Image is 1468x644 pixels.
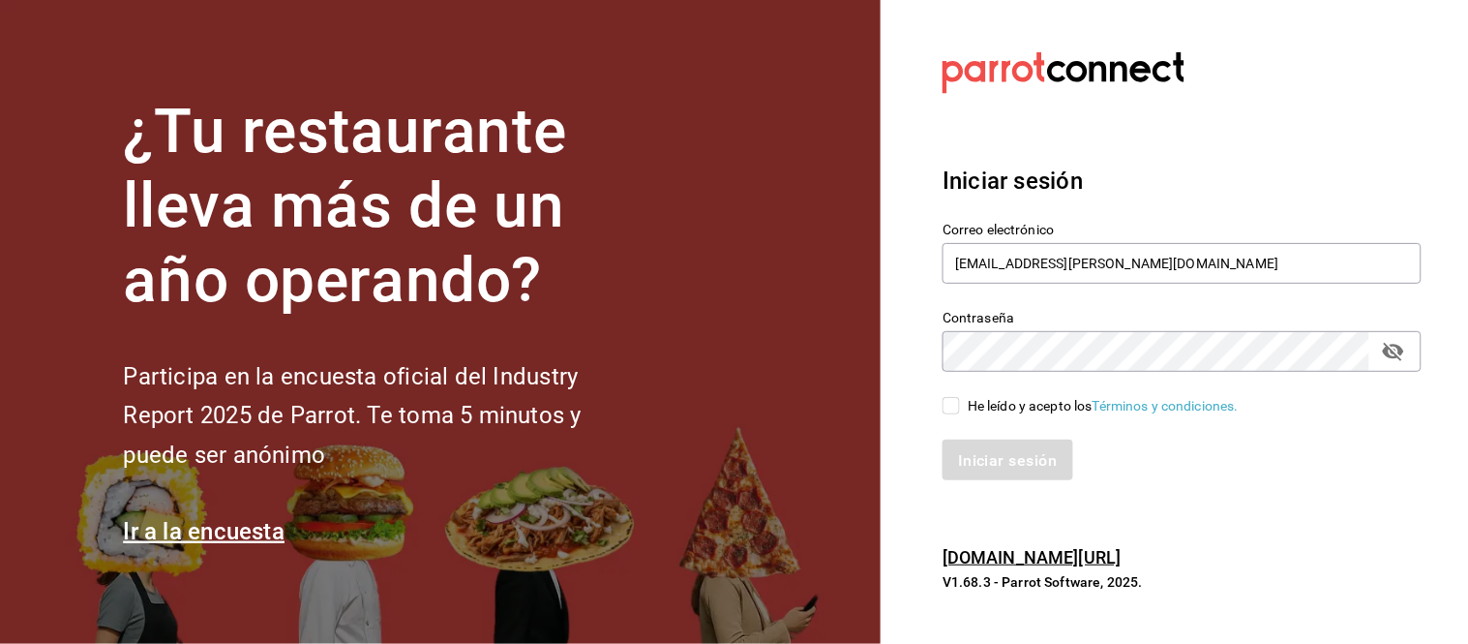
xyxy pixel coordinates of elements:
[123,95,566,317] font: ¿Tu restaurante lleva más de un año operando?
[943,168,1083,195] font: Iniciar sesión
[943,547,1121,567] a: [DOMAIN_NAME][URL]
[123,518,285,545] a: Ir a la encuesta
[968,398,1093,414] font: He leído y acepto los
[943,311,1014,326] font: Contraseña
[1377,335,1410,368] button: campo de contraseña
[943,243,1422,284] input: Ingresa tu correo electrónico
[123,363,581,470] font: Participa en la encuesta oficial del Industry Report 2025 de Parrot. Te toma 5 minutos y puede se...
[1093,398,1239,414] a: Términos y condiciones.
[943,574,1143,590] font: V1.68.3 - Parrot Software, 2025.
[943,223,1054,238] font: Correo electrónico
